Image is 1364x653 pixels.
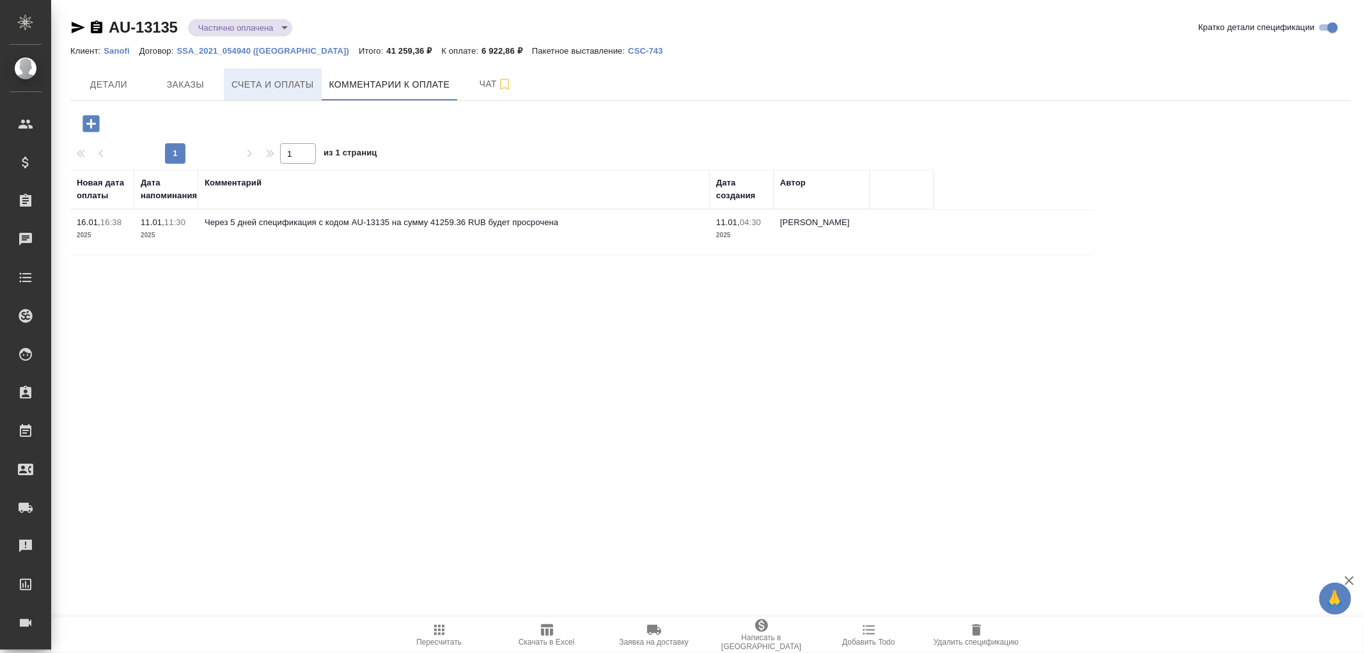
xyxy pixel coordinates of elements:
[329,77,450,93] span: Комментарии к оплате
[141,217,164,227] p: 11.01,
[141,177,197,202] div: Дата напоминания
[70,46,104,56] p: Клиент:
[205,216,703,229] p: Через 5 дней спецификация с кодом AU-13135 на сумму 41259.36 RUB будет просрочена
[532,46,628,56] p: Пакетное выставление:
[109,19,178,36] a: AU-13135
[497,77,512,92] svg: Подписаться
[155,77,216,93] span: Заказы
[1324,585,1346,612] span: 🙏
[78,77,139,93] span: Детали
[194,22,278,33] button: Частично оплачена
[139,46,177,56] p: Договор:
[104,46,139,56] p: Sanofi
[774,210,870,255] td: [PERSON_NAME]
[89,20,104,35] button: Скопировать ссылку
[386,46,441,56] p: 41 259,36 ₽
[205,177,262,189] div: Комментарий
[359,46,386,56] p: Итого:
[100,217,122,227] p: 16:38
[70,20,86,35] button: Скопировать ссылку для ЯМессенджера
[1319,583,1351,615] button: 🙏
[780,177,806,189] div: Автор
[716,177,767,202] div: Дата создания
[740,217,761,227] p: 04:30
[231,77,314,93] span: Счета и оплаты
[465,76,526,92] span: Чат
[716,217,740,227] p: 11.01,
[74,111,109,137] button: Добавить комментарий
[324,145,377,164] span: из 1 страниц
[77,229,128,242] p: 2025
[177,45,359,56] a: SSA_2021_054940 ([GEOGRAPHIC_DATA])
[164,217,185,227] p: 11:30
[482,46,532,56] p: 6 922,86 ₽
[77,177,128,202] div: Новая дата оплаты
[1198,21,1315,34] span: Кратко детали спецификации
[716,229,767,242] p: 2025
[628,45,672,56] a: CSC-743
[188,19,293,36] div: Частично оплачена
[441,46,482,56] p: К оплате:
[628,46,672,56] p: CSC-743
[104,45,139,56] a: Sanofi
[77,217,100,227] p: 16.01,
[141,229,192,242] p: 2025
[177,46,359,56] p: SSA_2021_054940 ([GEOGRAPHIC_DATA])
